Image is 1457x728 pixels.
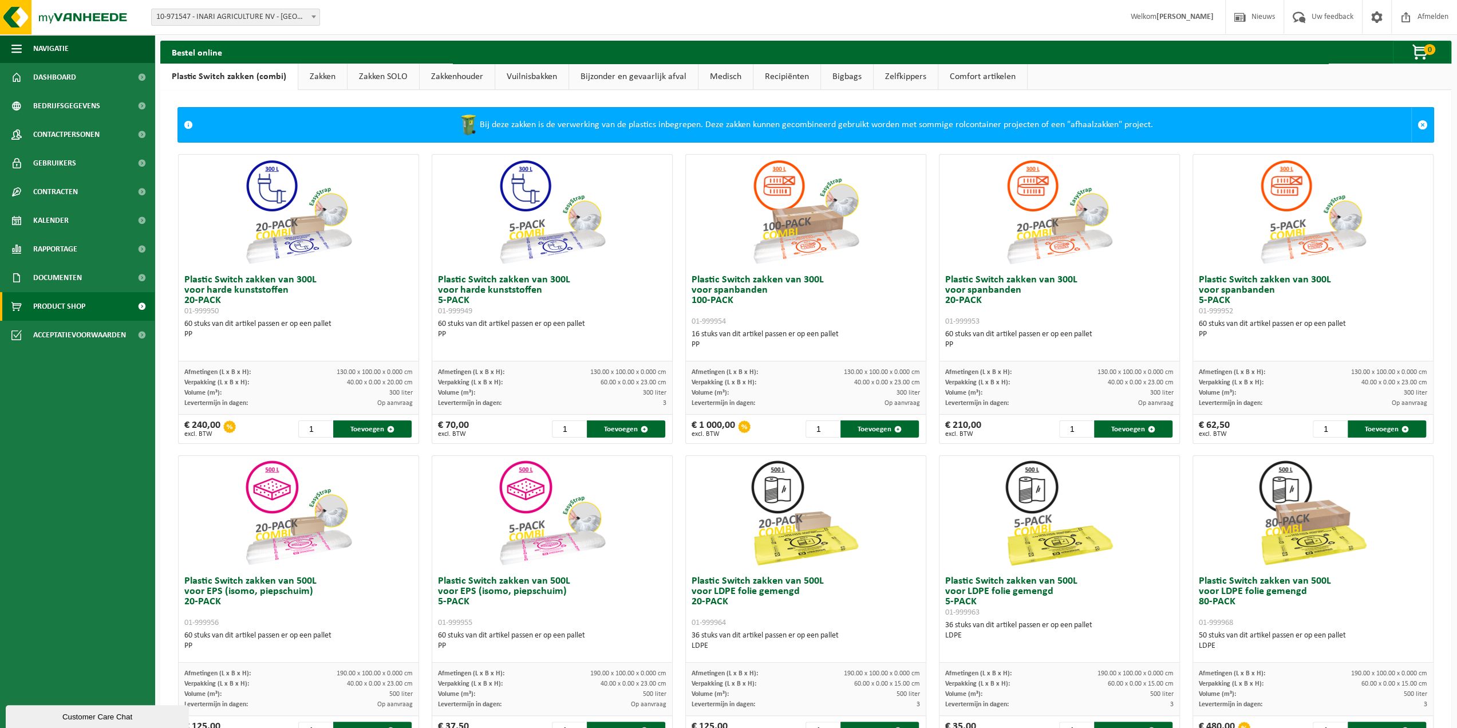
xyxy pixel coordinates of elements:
span: Volume (m³): [184,389,222,396]
span: Afmetingen (L x B x H): [1199,670,1265,677]
span: Levertermijn in dagen: [438,701,502,708]
span: Contracten [33,178,78,206]
span: Verpakking (L x B x H): [438,680,503,687]
img: 01-999968 [1255,456,1370,570]
div: 36 stuks van dit artikel passen er op een pallet [945,620,1174,641]
h3: Plastic Switch zakken van 300L voor spanbanden 5-PACK [1199,275,1427,316]
span: 130.00 x 100.00 x 0.000 cm [1351,369,1427,376]
div: Bij deze zakken is de verwerking van de plastics inbegrepen. Deze zakken kunnen gecombineerd gebr... [199,108,1411,142]
a: Comfort artikelen [938,64,1027,90]
span: Navigatie [33,34,69,63]
span: Bedrijfsgegevens [33,92,100,120]
span: 190.00 x 100.00 x 0.000 cm [1097,670,1174,677]
div: 60 stuks van dit artikel passen er op een pallet [184,631,413,651]
span: 01-999955 [438,619,472,627]
input: 1 [1059,420,1093,438]
span: 60.00 x 0.00 x 15.00 cm [1108,680,1174,687]
span: Verpakking (L x B x H): [692,680,756,687]
span: 40.00 x 0.00 x 20.00 cm [347,379,413,386]
input: 1 [806,420,839,438]
div: € 62,50 [1199,420,1230,438]
a: Zakken SOLO [348,64,419,90]
span: Volume (m³): [945,389,982,396]
span: Afmetingen (L x B x H): [692,369,758,376]
span: 500 liter [1404,691,1427,698]
img: 01-999950 [241,155,356,269]
img: 01-999956 [241,456,356,570]
span: Volume (m³): [438,389,475,396]
a: Zakken [298,64,347,90]
span: 190.00 x 100.00 x 0.000 cm [844,670,920,677]
span: Op aanvraag [885,400,920,407]
button: Toevoegen [333,420,412,438]
a: Zelfkippers [874,64,938,90]
span: Documenten [33,263,82,292]
a: Vuilnisbakken [495,64,568,90]
span: 01-999956 [184,619,219,627]
span: 130.00 x 100.00 x 0.000 cm [337,369,413,376]
span: 01-999950 [184,307,219,316]
input: 1 [1313,420,1347,438]
span: 130.00 x 100.00 x 0.000 cm [844,369,920,376]
span: 0 [1424,44,1435,55]
span: excl. BTW [692,431,735,438]
img: 01-999955 [495,456,609,570]
span: excl. BTW [1199,431,1230,438]
span: 500 liter [643,691,666,698]
span: excl. BTW [438,431,469,438]
span: 500 liter [1150,691,1174,698]
button: 0 [1393,41,1450,64]
h3: Plastic Switch zakken van 500L voor EPS (isomo, piepschuim) 5-PACK [438,576,666,628]
span: Op aanvraag [1138,400,1174,407]
span: Afmetingen (L x B x H): [438,670,504,677]
span: Afmetingen (L x B x H): [945,369,1012,376]
span: 190.00 x 100.00 x 0.000 cm [1351,670,1427,677]
span: Levertermijn in dagen: [945,400,1009,407]
h3: Plastic Switch zakken van 300L voor spanbanden 100-PACK [692,275,920,326]
span: 01-999953 [945,317,980,326]
span: Levertermijn in dagen: [1199,400,1262,407]
img: 01-999964 [748,456,863,570]
img: 01-999963 [1002,456,1116,570]
strong: [PERSON_NAME] [1156,13,1214,21]
span: Levertermijn in dagen: [692,701,755,708]
div: € 70,00 [438,420,469,438]
span: Op aanvraag [377,400,413,407]
span: 01-999963 [945,608,980,617]
span: 130.00 x 100.00 x 0.000 cm [590,369,666,376]
span: Volume (m³): [692,389,729,396]
span: 190.00 x 100.00 x 0.000 cm [337,670,413,677]
span: Levertermijn in dagen: [692,400,755,407]
img: 01-999949 [495,155,609,269]
div: PP [438,329,666,340]
span: Levertermijn in dagen: [184,400,248,407]
a: Medisch [698,64,753,90]
span: 10-971547 - INARI AGRICULTURE NV - DEINZE [151,9,320,26]
span: 01-999952 [1199,307,1233,316]
div: PP [1199,329,1427,340]
span: 300 liter [643,389,666,396]
h3: Plastic Switch zakken van 300L voor spanbanden 20-PACK [945,275,1174,326]
span: 01-999968 [1199,619,1233,627]
span: 40.00 x 0.00 x 23.00 cm [854,379,920,386]
h3: Plastic Switch zakken van 500L voor EPS (isomo, piepschuim) 20-PACK [184,576,413,628]
span: 01-999949 [438,307,472,316]
span: Levertermijn in dagen: [1199,701,1262,708]
span: Levertermijn in dagen: [438,400,502,407]
span: Verpakking (L x B x H): [692,379,756,386]
span: 3 [917,701,920,708]
div: PP [692,340,920,350]
span: Verpakking (L x B x H): [945,680,1010,687]
span: Op aanvraag [631,701,666,708]
h2: Bestel online [160,41,234,63]
span: Acceptatievoorwaarden [33,321,126,349]
span: Afmetingen (L x B x H): [184,369,251,376]
span: Afmetingen (L x B x H): [438,369,504,376]
span: 3 [1424,701,1427,708]
span: 40.00 x 0.00 x 23.00 cm [347,680,413,687]
div: 60 stuks van dit artikel passen er op een pallet [1199,319,1427,340]
span: 300 liter [1404,389,1427,396]
a: Sluit melding [1411,108,1434,142]
span: 300 liter [1150,389,1174,396]
h3: Plastic Switch zakken van 300L voor harde kunststoffen 5-PACK [438,275,666,316]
